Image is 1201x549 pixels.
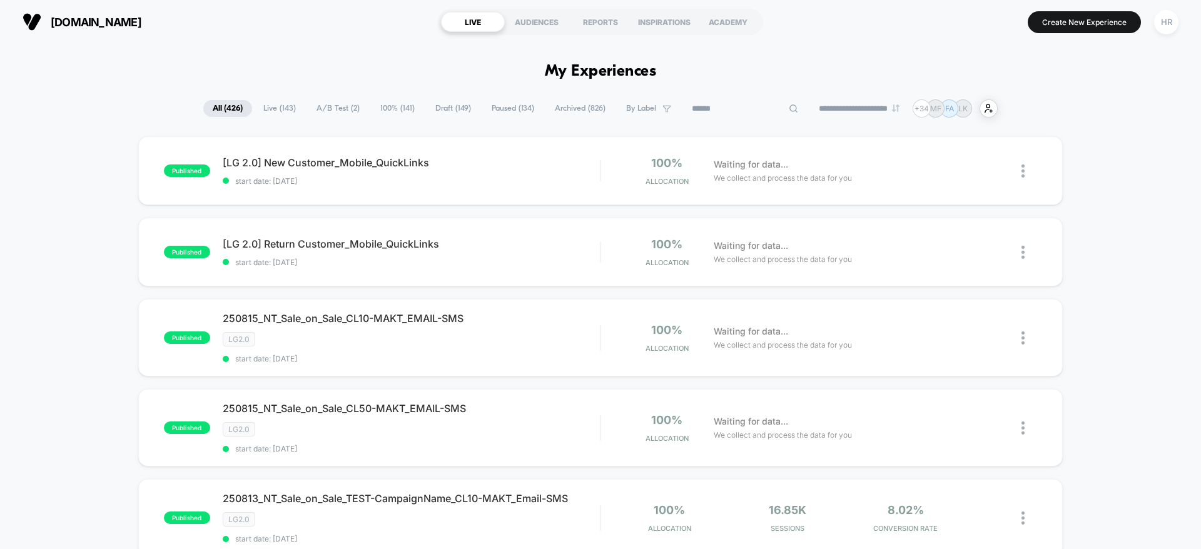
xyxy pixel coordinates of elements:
span: Allocation [646,344,689,353]
span: We collect and process the data for you [714,339,852,351]
span: 100% [651,238,682,251]
img: end [892,104,899,112]
div: REPORTS [569,12,632,32]
span: CONVERSION RATE [849,524,961,533]
span: start date: [DATE] [223,534,600,543]
span: 100% [651,156,682,169]
span: start date: [DATE] [223,354,600,363]
div: LIVE [441,12,505,32]
img: close [1021,246,1025,259]
div: INSPIRATIONS [632,12,696,32]
span: By Label [626,104,656,113]
span: 100% ( 141 ) [371,100,424,117]
span: 100% [654,503,685,516]
span: Allocation [646,258,689,267]
h1: My Experiences [545,63,657,81]
span: start date: [DATE] [223,176,600,186]
img: close [1021,331,1025,345]
span: Draft ( 149 ) [426,100,480,117]
span: published [164,331,210,344]
span: 16.85k [769,503,806,516]
span: Waiting for data... [714,158,788,171]
span: We collect and process the data for you [714,253,852,265]
span: A/B Test ( 2 ) [307,100,369,117]
span: 100% [651,413,682,426]
p: FA [945,104,954,113]
span: Waiting for data... [714,325,788,338]
span: Allocation [648,524,691,533]
div: ACADEMY [696,12,760,32]
span: Allocation [646,177,689,186]
span: start date: [DATE] [223,258,600,267]
span: Live ( 143 ) [254,100,305,117]
span: LG2.0 [223,512,255,526]
span: 250815_NT_Sale_on_Sale_CL50-MAKT_EMAIL-SMS [223,402,600,415]
span: 250813_NT_Sale_on_Sale_TEST-CampaignName_CL10-MAKT_Email-SMS [223,492,600,505]
span: published [164,511,210,524]
span: 100% [651,323,682,336]
span: Paused ( 134 ) [482,100,544,117]
span: [LG 2.0] Return Customer_Mobile_QuickLinks [223,238,600,250]
button: [DOMAIN_NAME] [19,12,145,32]
div: HR [1154,10,1178,34]
span: Archived ( 826 ) [545,100,615,117]
span: 250815_NT_Sale_on_Sale_CL10-MAKT_EMAIL-SMS [223,312,600,325]
button: Create New Experience [1028,11,1141,33]
span: published [164,421,210,434]
span: Allocation [646,434,689,443]
div: AUDIENCES [505,12,569,32]
span: published [164,164,210,177]
span: LG2.0 [223,332,255,346]
span: Waiting for data... [714,415,788,428]
img: close [1021,164,1025,178]
span: start date: [DATE] [223,444,600,453]
span: 8.02% [888,503,924,516]
span: [DOMAIN_NAME] [51,16,141,29]
span: published [164,246,210,258]
span: Sessions [732,524,844,533]
p: MF [930,104,941,113]
img: close [1021,421,1025,435]
span: All ( 426 ) [203,100,252,117]
button: HR [1150,9,1182,35]
span: We collect and process the data for you [714,172,852,184]
div: + 34 [913,99,931,118]
img: close [1021,511,1025,525]
span: LG2.0 [223,422,255,436]
p: LK [958,104,968,113]
span: Waiting for data... [714,239,788,253]
span: We collect and process the data for you [714,429,852,441]
span: [LG 2.0] New Customer_Mobile_QuickLinks [223,156,600,169]
img: Visually logo [23,13,41,31]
